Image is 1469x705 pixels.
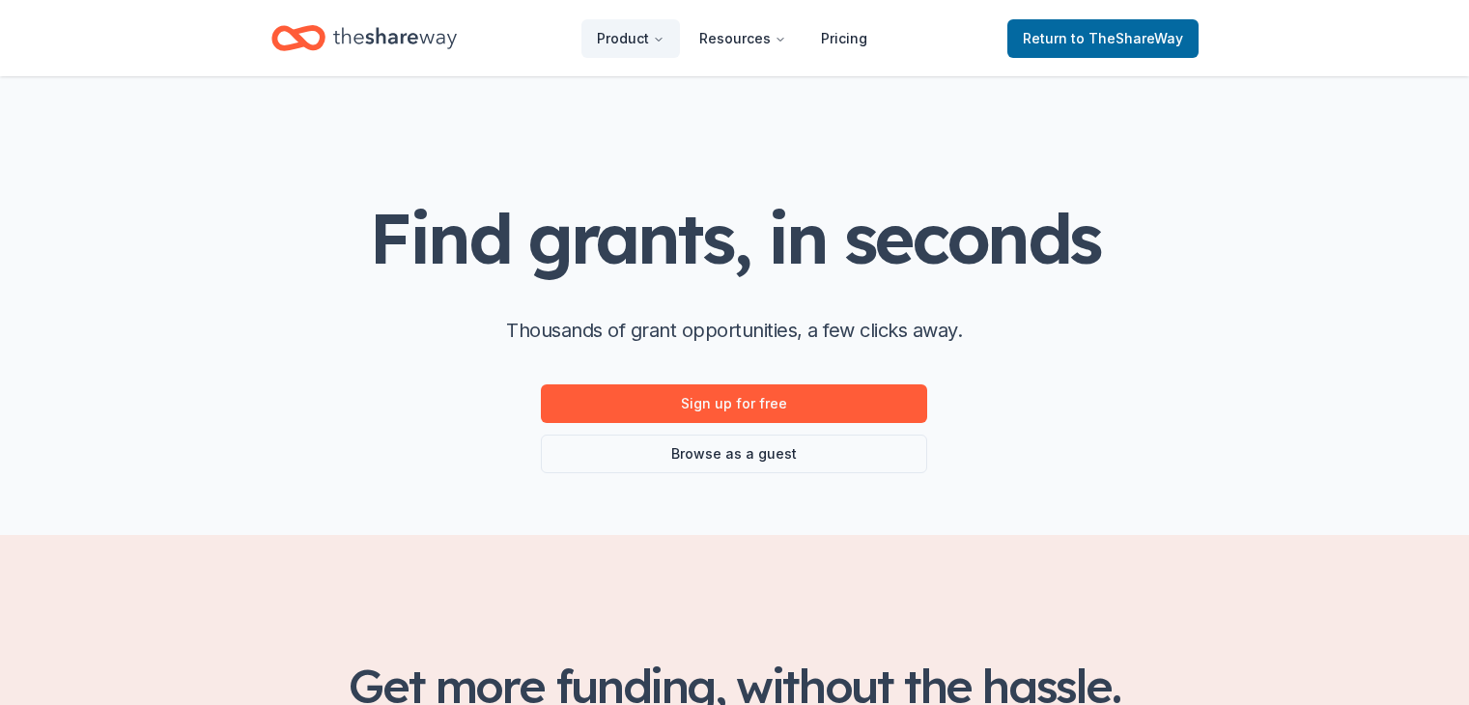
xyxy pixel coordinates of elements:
h1: Find grants, in seconds [369,200,1099,276]
button: Resources [684,19,802,58]
a: Browse as a guest [541,435,927,473]
a: Sign up for free [541,384,927,423]
nav: Main [581,15,883,61]
a: Returnto TheShareWay [1007,19,1199,58]
span: to TheShareWay [1071,30,1183,46]
button: Product [581,19,680,58]
span: Return [1023,27,1183,50]
p: Thousands of grant opportunities, a few clicks away. [506,315,962,346]
a: Home [271,15,457,61]
a: Pricing [805,19,883,58]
